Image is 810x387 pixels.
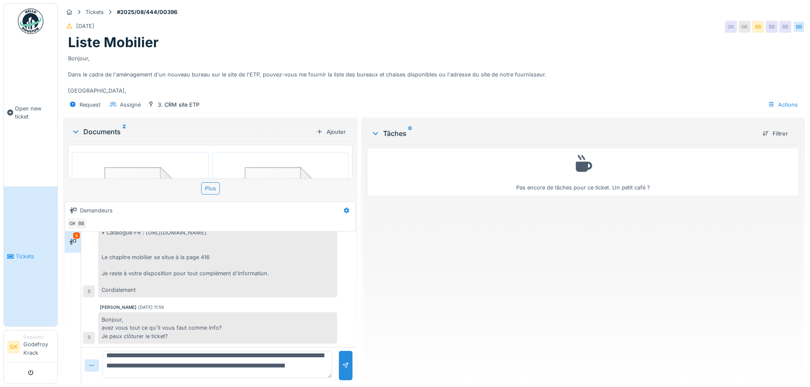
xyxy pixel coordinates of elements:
[214,154,347,281] img: 84750757-fdcc6f00-afbb-11ea-908a-1074b026b06b.png
[793,21,805,33] div: BB
[7,334,54,362] a: GK RequesterGodefroy Krack
[739,21,750,33] div: GK
[80,101,100,109] div: Request
[158,101,199,109] div: 3. CRM site ETP
[83,332,95,344] div: B
[23,334,54,340] div: Requester
[75,218,87,229] div: BB
[313,126,349,138] div: Ajouter
[73,232,80,239] div: 6
[76,22,94,30] div: [DATE]
[15,105,54,121] span: Open new ticket
[4,39,57,186] a: Open new ticket
[16,252,54,260] span: Tickets
[71,127,313,137] div: Documents
[23,334,54,360] li: Godefroy Krack
[68,34,159,51] h1: Liste Mobilier
[725,21,737,33] div: GK
[68,51,800,95] div: Bonjour, Dans le cadre de l'aménagement d'un nouveau bureau sur le site de l'ETP, pouvez-vous me ...
[100,304,136,311] div: [PERSON_NAME]
[371,128,756,138] div: Tâches
[373,152,793,192] div: Pas encore de tâches pour ce ticket. Un petit café ?
[4,186,57,326] a: Tickets
[74,154,207,281] img: 84750757-fdcc6f00-afbb-11ea-908a-1074b026b06b.png
[114,8,181,16] strong: #2025/08/444/00396
[752,21,764,33] div: BB
[98,193,337,297] div: voici le lien pour le catalogue: Vous trouverez ci-dessous les liens vers notre catalogue Deroann...
[759,128,791,139] div: Filtrer
[67,218,79,229] div: GK
[7,341,20,353] li: GK
[201,182,220,195] div: Plus
[83,285,95,297] div: B
[120,101,141,109] div: Assigné
[408,128,412,138] sup: 0
[138,304,164,311] div: [DATE] 11:59
[766,21,778,33] div: BB
[85,8,104,16] div: Tickets
[779,21,791,33] div: BB
[764,99,801,111] div: Actions
[18,8,43,34] img: Badge_color-CXgf-gQk.svg
[98,312,337,344] div: Bonjour, avez vous tout ce qu'il vous faut comme info? Je peux clôturer le ticket?
[80,206,113,215] div: Demandeurs
[122,127,126,137] sup: 2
